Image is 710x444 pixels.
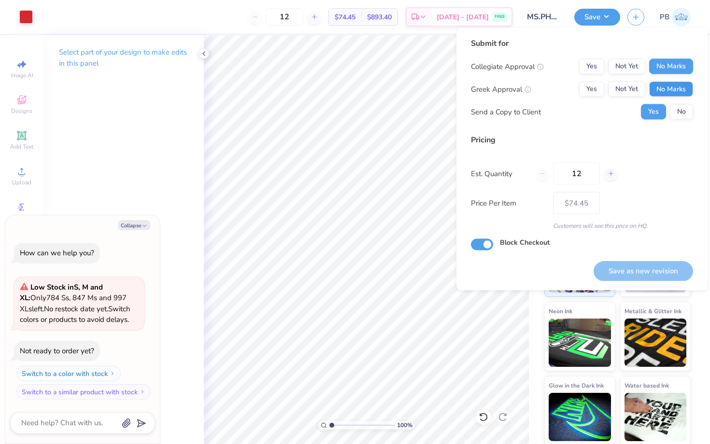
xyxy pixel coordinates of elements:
span: Greek [14,214,29,222]
span: Glow in the Dark Ink [549,380,604,390]
div: Send a Copy to Client [471,106,541,117]
span: $893.40 [367,12,392,22]
span: $74.45 [335,12,355,22]
span: Metallic & Glitter Ink [625,306,682,316]
button: Yes [641,104,666,120]
img: Switch to a similar product with stock [140,389,145,395]
button: Yes [579,82,604,97]
span: Designs [11,107,32,115]
span: No restock date yet. [44,304,108,314]
img: Metallic & Glitter Ink [625,319,687,367]
span: Image AI [11,71,33,79]
button: Not Yet [608,59,645,74]
div: Customers will see this price on HQ. [471,222,693,230]
button: No Marks [649,59,693,74]
button: Yes [579,59,604,74]
button: Switch to a similar product with stock [16,384,151,400]
input: – – [553,163,600,185]
img: Paridhi Bajaj [672,8,691,27]
label: Est. Quantity [471,168,528,179]
label: Block Checkout [500,237,550,248]
span: PB [660,12,669,23]
span: Only 784 Ss, 847 Ms and 997 XLs left. Switch colors or products to avoid delays. [20,282,130,325]
span: Water based Ink [625,380,669,390]
p: Select part of your design to make edits in this panel [59,47,188,69]
div: Not ready to order yet? [20,346,94,356]
span: [DATE] - [DATE] [437,12,489,22]
span: Add Text [10,143,33,151]
img: Switch to a color with stock [110,371,115,376]
div: Submit for [471,38,693,49]
div: Collegiate Approval [471,61,544,72]
button: Not Yet [608,82,645,97]
div: How can we help you? [20,248,94,258]
button: Save [574,9,620,26]
input: – – [266,8,303,26]
div: Pricing [471,134,693,146]
button: Collapse [118,220,150,230]
span: 100 % [397,421,412,430]
div: Greek Approval [471,83,531,95]
img: Neon Ink [549,319,611,367]
button: No Marks [649,82,693,97]
input: Untitled Design [520,7,567,27]
span: Upload [12,179,31,186]
span: FREE [495,14,505,20]
img: Water based Ink [625,393,687,441]
span: Neon Ink [549,306,572,316]
button: Switch to a color with stock [16,366,121,381]
strong: Low Stock in S, M and XL : [20,282,103,303]
label: Price Per Item [471,197,546,208]
button: No [670,104,693,120]
a: PB [660,8,691,27]
img: Glow in the Dark Ink [549,393,611,441]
